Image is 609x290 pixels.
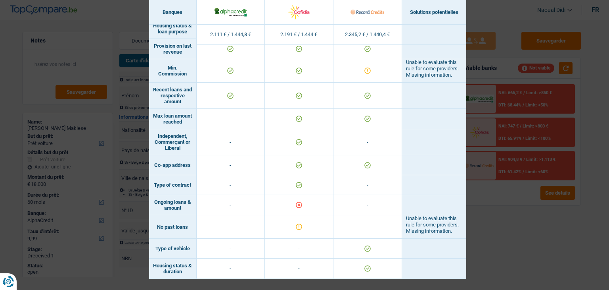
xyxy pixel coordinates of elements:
[402,215,466,239] td: Unable to evaluate this rule for some providers. Missing information.
[265,259,333,279] td: -
[149,259,197,279] td: Housing status & duration
[333,129,402,155] td: -
[149,19,197,39] td: Housing status & loan purpose
[149,39,197,59] td: Provision on last revenue
[149,83,197,109] td: Recent loans and respective amount
[265,25,333,45] td: 2.191 € / 1.444 €
[149,129,197,155] td: Independent, Commerçant or Liberal
[197,215,265,239] td: -
[333,175,402,195] td: -
[197,129,265,155] td: -
[149,175,197,195] td: Type of contract
[197,175,265,195] td: -
[350,4,384,21] img: Record Credits
[402,59,466,83] td: Unable to evaluate this rule for some providers. Missing information.
[333,215,402,239] td: -
[197,25,265,45] td: 2.111 € / 1.444,8 €
[214,7,247,17] img: AlphaCredit
[197,239,265,259] td: -
[149,155,197,175] td: Co-app address
[282,4,316,21] img: Cofidis
[149,215,197,239] td: No past loans
[265,239,333,259] td: -
[149,195,197,215] td: Ongoing loans & amount
[197,259,265,279] td: -
[333,25,402,45] td: 2.345,2 € / 1.440,4 €
[149,239,197,259] td: Type of vehicle
[197,195,265,215] td: -
[197,109,265,129] td: -
[149,109,197,129] td: Max loan amount reached
[333,195,402,215] td: -
[149,59,197,83] td: Min. Commission
[197,155,265,175] td: -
